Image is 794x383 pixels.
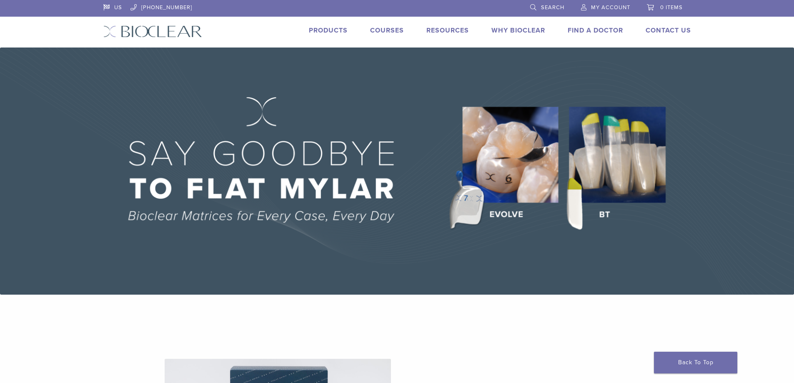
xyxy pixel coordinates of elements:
[426,26,469,35] a: Resources
[491,26,545,35] a: Why Bioclear
[654,352,737,373] a: Back To Top
[646,26,691,35] a: Contact Us
[660,4,683,11] span: 0 items
[370,26,404,35] a: Courses
[103,25,202,38] img: Bioclear
[591,4,630,11] span: My Account
[309,26,348,35] a: Products
[568,26,623,35] a: Find A Doctor
[541,4,564,11] span: Search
